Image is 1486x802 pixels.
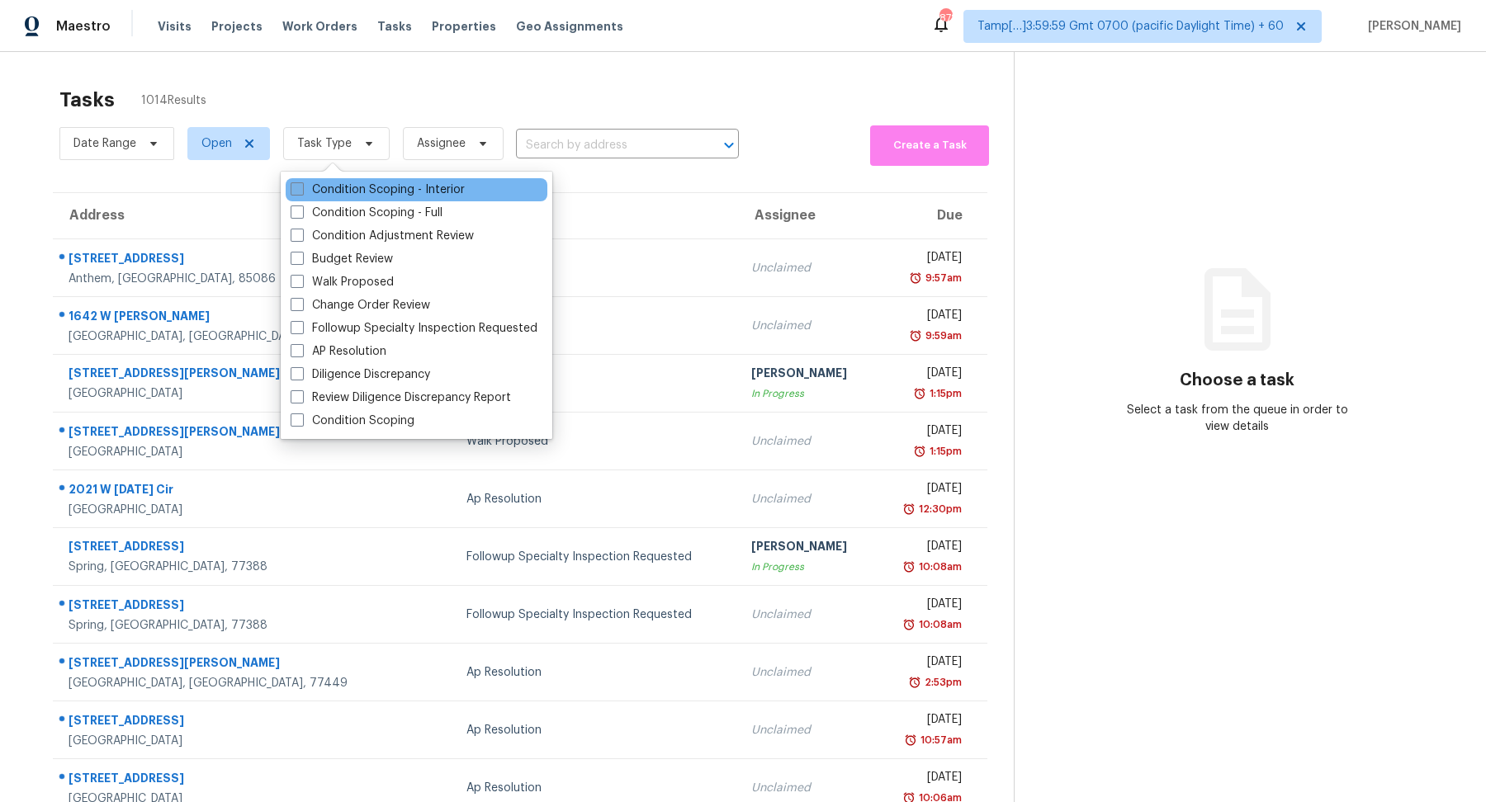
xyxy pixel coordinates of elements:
div: [DATE] [889,480,962,501]
div: [DATE] [889,307,962,328]
th: Assignee [738,193,876,239]
div: 10:08am [916,616,962,633]
div: Unclaimed [751,664,863,681]
button: Open [717,134,741,157]
h2: Tasks [59,92,115,108]
img: Overdue Alarm Icon [913,385,926,402]
div: Anthem, [GEOGRAPHIC_DATA], 85086 [69,271,388,287]
span: Properties [432,18,496,35]
span: Visits [158,18,192,35]
th: Due [876,193,987,239]
label: Condition Scoping - Interior [291,182,465,198]
div: Unclaimed [751,780,863,796]
img: Overdue Alarm Icon [904,732,917,748]
div: Unclaimed [751,260,863,276]
div: 10:57am [917,732,962,748]
div: [DATE] [889,711,962,732]
span: Projects [211,18,263,35]
div: 1:15pm [926,443,962,460]
span: Work Orders [282,18,357,35]
div: [GEOGRAPHIC_DATA], [GEOGRAPHIC_DATA], 77449 [69,675,388,691]
th: Address [53,193,401,239]
div: In Progress [751,385,863,402]
span: Task Type [297,135,352,152]
span: Assignee [417,135,466,152]
div: [DATE] [889,538,962,559]
div: Walk Proposed [466,433,725,450]
div: Ap Resolution [466,664,725,681]
span: Geo Assignments [516,18,623,35]
div: Unclaimed [751,606,863,623]
div: Spring, [GEOGRAPHIC_DATA], 77388 [69,617,388,634]
div: [STREET_ADDRESS] [69,250,388,271]
div: Unclaimed [751,491,863,507]
div: In Progress [751,559,863,575]
label: Condition Scoping [291,413,414,429]
span: Tasks [377,21,412,32]
label: Review Diligence Discrepancy Report [291,389,511,406]
div: Followup Specialty Inspection Requested [466,606,725,623]
img: Overdue Alarm Icon [909,270,922,286]
div: 1642 W [PERSON_NAME] [69,308,388,328]
div: [DATE] [889,596,962,616]
div: Spring, [GEOGRAPHIC_DATA], 77388 [69,559,388,575]
label: Condition Adjustment Review [291,228,474,244]
div: [PERSON_NAME] [751,365,863,385]
div: [STREET_ADDRESS] [69,770,388,790]
span: [PERSON_NAME] [1361,18,1461,35]
div: [GEOGRAPHIC_DATA] [69,502,388,518]
div: Unclaimed [751,433,863,450]
div: [STREET_ADDRESS] [69,597,388,617]
div: 2:53pm [921,674,962,691]
div: [STREET_ADDRESS][PERSON_NAME] [69,654,388,675]
div: 2021 W [DATE] Cir [69,481,388,502]
div: 10:08am [916,559,962,575]
div: 1:15pm [926,385,962,402]
button: Create a Task [870,125,989,166]
div: Ap Resolution [466,318,725,334]
div: [STREET_ADDRESS][PERSON_NAME] [69,423,388,444]
div: [GEOGRAPHIC_DATA], [GEOGRAPHIC_DATA], 85015 [69,328,388,345]
div: [STREET_ADDRESS][PERSON_NAME] [69,365,388,385]
div: [DATE] [889,769,962,790]
label: Diligence Discrepancy [291,366,430,383]
img: Overdue Alarm Icon [902,559,916,575]
label: AP Resolution [291,343,386,360]
h3: Choose a task [1180,372,1294,389]
img: Overdue Alarm Icon [908,674,921,691]
div: [DATE] [889,422,962,443]
div: 9:57am [922,270,962,286]
span: Open [201,135,232,152]
img: Overdue Alarm Icon [902,616,916,633]
label: Condition Scoping - Full [291,205,442,221]
div: [GEOGRAPHIC_DATA] [69,385,388,402]
span: 1014 Results [141,92,206,109]
img: Overdue Alarm Icon [909,328,922,344]
div: 9:59am [922,328,962,344]
div: Ap Resolution [466,780,725,796]
span: Maestro [56,18,111,35]
div: [DATE] [889,249,962,270]
label: Budget Review [291,251,393,267]
label: Change Order Review [291,297,430,314]
div: 12:30pm [916,501,962,517]
div: [PERSON_NAME] [751,538,863,559]
div: Followup Specialty Inspection Requested [466,549,725,565]
span: Tamp[…]3:59:59 Gmt 0700 (pacific Daylight Time) + 60 [977,18,1284,35]
img: Overdue Alarm Icon [913,443,926,460]
label: Followup Specialty Inspection Requested [291,320,537,337]
div: Ap Resolution [466,722,725,738]
div: [STREET_ADDRESS] [69,538,388,559]
th: Type [453,193,738,239]
img: Overdue Alarm Icon [902,501,916,517]
label: Walk Proposed [291,274,394,290]
div: Walk Proposed [466,375,725,392]
div: Select a task from the queue in order to view details [1126,402,1349,435]
div: [DATE] [889,653,962,674]
span: Create a Task [878,136,981,155]
div: Unclaimed [751,318,863,334]
span: Date Range [73,135,136,152]
div: [GEOGRAPHIC_DATA] [69,444,388,460]
input: Search by address [516,133,693,158]
div: [GEOGRAPHIC_DATA] [69,733,388,749]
